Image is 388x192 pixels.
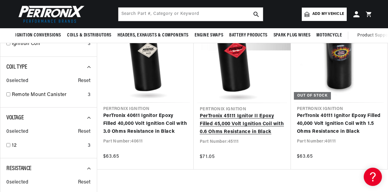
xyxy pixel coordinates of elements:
span: Add my vehicle [312,11,344,17]
div: 3 [88,91,91,99]
img: Pertronix [15,4,85,25]
span: Engine Swaps [195,32,223,39]
span: Resistance [6,166,32,172]
div: 3 [88,142,91,150]
a: Ignition Coil [12,40,85,48]
span: Reset [78,77,91,85]
summary: Engine Swaps [192,28,226,43]
span: 0 selected [6,179,28,187]
a: PerTronix 40111 Ignitor Epoxy Filled 40,000 Volt Ignition Coil with 1.5 Ohms Resistance in Black [297,112,382,135]
span: Coils & Distributors [67,32,111,39]
summary: Headers, Exhausts & Components [114,28,192,43]
span: Headers, Exhausts & Components [117,32,189,39]
span: Coil Type [6,64,27,70]
span: Motorcycle [316,32,342,39]
span: Reset [78,179,91,187]
div: 3 [88,40,91,48]
summary: Battery Products [226,28,271,43]
span: 0 selected [6,77,28,85]
span: Ignition Conversions [15,32,61,39]
span: Voltage [6,115,24,121]
a: Remote Mount Canister [12,91,85,99]
span: 0 selected [6,128,28,136]
span: Reset [78,128,91,136]
summary: Ignition Conversions [15,28,64,43]
span: Spark Plug Wires [274,32,311,39]
a: Add my vehicle [302,8,347,21]
summary: Spark Plug Wires [271,28,314,43]
a: PerTronix 45111 Ignitor II Epoxy Filled 45,000 Volt Ignition Coil with 0.6 Ohms Resistance in Black [200,112,285,136]
summary: Motorcycle [313,28,345,43]
button: search button [250,8,263,21]
a: 12 [12,142,85,150]
a: PerTronix 40611 Ignitor Epoxy Filled 40,000 Volt Ignition Coil with 3.0 Ohms Resistance in Black [103,112,188,135]
input: Search Part #, Category or Keyword [118,8,263,21]
summary: Coils & Distributors [64,28,114,43]
span: Battery Products [229,32,267,39]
